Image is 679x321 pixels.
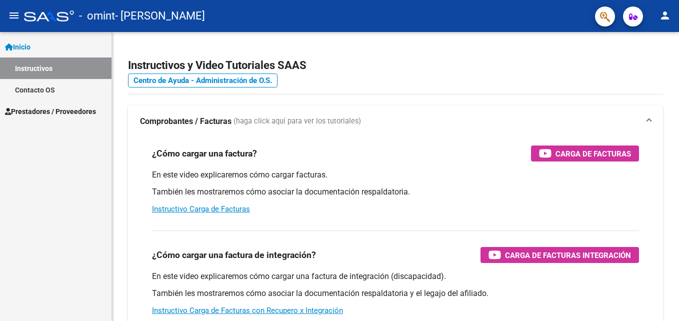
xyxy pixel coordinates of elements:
p: En este video explicaremos cómo cargar facturas. [152,169,639,180]
a: Centro de Ayuda - Administración de O.S. [128,73,277,87]
span: (haga click aquí para ver los tutoriales) [233,116,361,127]
strong: Comprobantes / Facturas [140,116,231,127]
button: Carga de Facturas [531,145,639,161]
p: También les mostraremos cómo asociar la documentación respaldatoria. [152,186,639,197]
span: Prestadores / Proveedores [5,106,96,117]
span: Carga de Facturas [555,147,631,160]
a: Instructivo Carga de Facturas con Recupero x Integración [152,306,343,315]
p: En este video explicaremos cómo cargar una factura de integración (discapacidad). [152,271,639,282]
mat-icon: menu [8,9,20,21]
a: Instructivo Carga de Facturas [152,204,250,213]
button: Carga de Facturas Integración [480,247,639,263]
mat-icon: person [659,9,671,21]
span: - omint [79,5,115,27]
span: Inicio [5,41,30,52]
span: Carga de Facturas Integración [505,249,631,261]
h3: ¿Cómo cargar una factura de integración? [152,248,316,262]
iframe: Intercom live chat [645,287,669,311]
h2: Instructivos y Video Tutoriales SAAS [128,56,663,75]
p: También les mostraremos cómo asociar la documentación respaldatoria y el legajo del afiliado. [152,288,639,299]
mat-expansion-panel-header: Comprobantes / Facturas (haga click aquí para ver los tutoriales) [128,105,663,137]
span: - [PERSON_NAME] [115,5,205,27]
h3: ¿Cómo cargar una factura? [152,146,257,160]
